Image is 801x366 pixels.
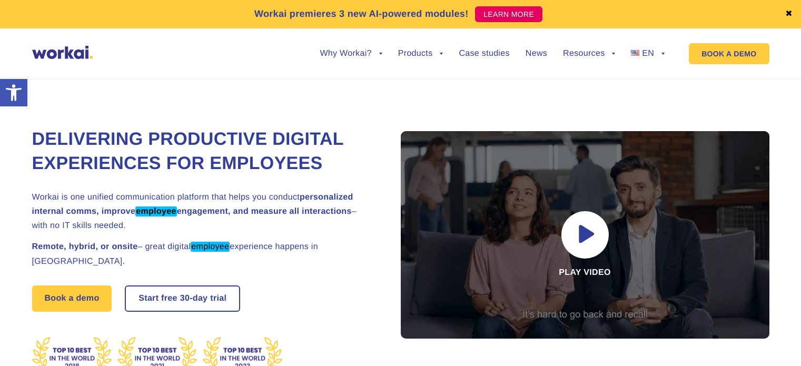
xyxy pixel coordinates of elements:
[32,285,112,312] a: Book a demo
[459,50,509,58] a: Case studies
[32,242,138,251] strong: Remote, hybrid, or onsite
[32,190,374,233] h2: Workai is one unified communication platform that helps you conduct – with no IT skills needed.
[32,127,374,176] h1: Delivering Productive Digital Experiences for Employees
[320,50,382,58] a: Why Workai?
[398,50,443,58] a: Products
[254,7,469,21] p: Workai premieres 3 new AI-powered modules!
[526,50,547,58] a: News
[135,206,176,216] em: employee
[32,240,374,268] h2: – great digital experience happens in [GEOGRAPHIC_DATA].
[689,43,769,64] a: BOOK A DEMO
[180,294,208,303] i: 30-day
[191,242,230,252] em: employee
[563,50,615,58] a: Resources
[126,286,239,311] a: Start free30-daytrial
[401,131,769,339] div: Play video
[785,10,793,18] a: ✖
[475,6,542,22] a: LEARN MORE
[642,49,654,58] span: EN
